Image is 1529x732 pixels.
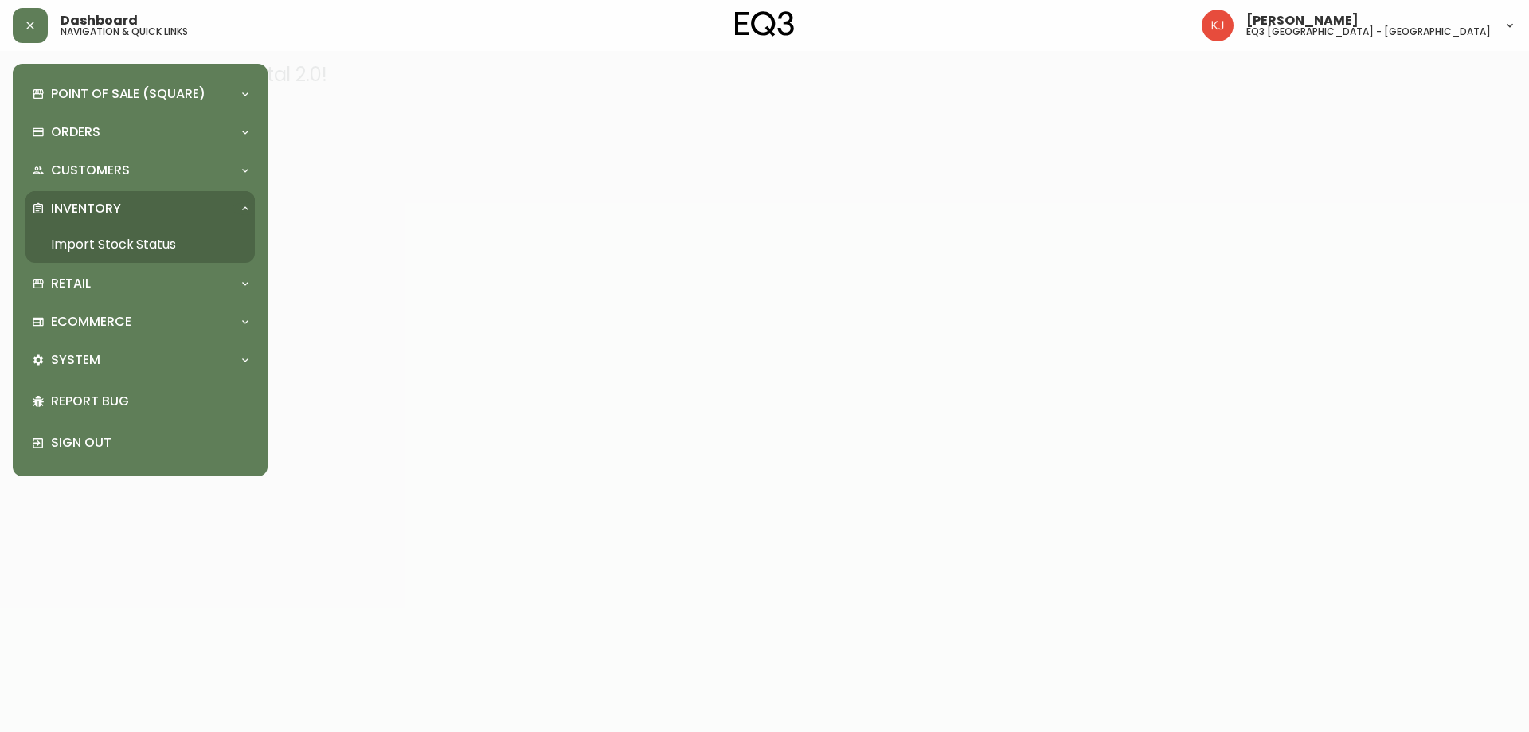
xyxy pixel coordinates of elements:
div: Report Bug [25,381,255,422]
div: Retail [25,266,255,301]
h5: navigation & quick links [61,27,188,37]
div: Orders [25,115,255,150]
span: [PERSON_NAME] [1246,14,1359,27]
p: Retail [51,275,91,292]
img: logo [735,11,794,37]
div: System [25,343,255,378]
p: Point of Sale (Square) [51,85,205,103]
img: 24a625d34e264d2520941288c4a55f8e [1202,10,1234,41]
p: Customers [51,162,130,179]
p: Report Bug [51,393,248,410]
div: Sign Out [25,422,255,464]
p: Orders [51,123,100,141]
h5: eq3 [GEOGRAPHIC_DATA] - [GEOGRAPHIC_DATA] [1246,27,1491,37]
span: Dashboard [61,14,138,27]
div: Customers [25,153,255,188]
div: Point of Sale (Square) [25,76,255,112]
p: Ecommerce [51,313,131,331]
p: Inventory [51,200,121,217]
div: Ecommerce [25,304,255,339]
p: Sign Out [51,434,248,452]
div: Inventory [25,191,255,226]
a: Import Stock Status [25,226,255,263]
p: System [51,351,100,369]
